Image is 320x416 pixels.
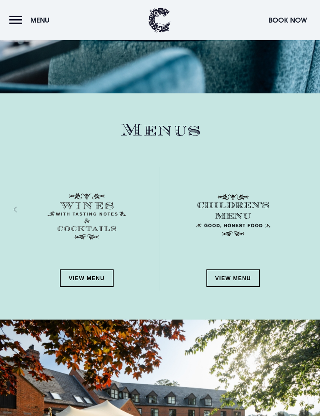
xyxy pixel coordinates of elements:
[206,269,260,287] a: View Menu
[48,193,126,240] img: Menu wines
[14,120,306,140] h2: Menus
[60,269,114,287] a: View Menu
[148,8,171,33] img: Clandeboye Lodge
[30,16,49,24] span: Menu
[9,12,53,28] button: Menu
[194,193,272,237] img: Childrens Menu 1
[20,204,27,215] div: Previous slide
[265,12,311,28] button: Book Now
